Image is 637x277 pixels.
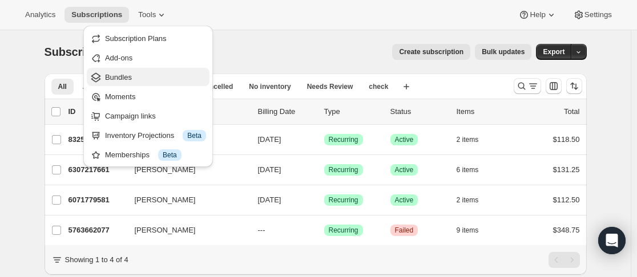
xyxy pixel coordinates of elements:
[87,29,209,47] button: Subscription Plans
[187,131,201,140] span: Beta
[258,135,281,144] span: [DATE]
[536,44,571,60] button: Export
[68,164,126,176] p: 6307217661
[68,132,580,148] div: 8325693693[PERSON_NAME][DATE]SuccessRecurringSuccessActive2 items$118.50
[457,135,479,144] span: 2 items
[457,226,479,235] span: 9 items
[105,73,132,82] span: Bundles
[399,47,463,56] span: Create subscription
[64,7,129,23] button: Subscriptions
[543,47,565,56] span: Export
[457,222,491,238] button: 9 items
[68,106,580,117] div: IDCustomerBilling DateTypeStatusItemsTotal
[530,10,545,19] span: Help
[128,191,242,209] button: [PERSON_NAME]
[105,130,206,141] div: Inventory Projections
[258,226,265,234] span: ---
[546,78,562,94] button: Customize table column order and visibility
[68,194,126,206] p: 6071779581
[258,195,281,204] span: [DATE]
[553,195,580,204] span: $112.50
[395,195,414,205] span: Active
[135,194,196,206] span: [PERSON_NAME]
[258,106,315,117] p: Billing Date
[87,48,209,67] button: Add-ons
[68,106,126,117] p: ID
[249,82,291,91] span: No inventory
[549,252,580,268] nav: Pagination
[395,226,414,235] span: Failed
[87,145,209,164] button: Memberships
[87,87,209,105] button: Moments
[105,34,167,43] span: Subscription Plans
[390,106,447,117] p: Status
[329,195,358,205] span: Recurring
[105,149,206,161] div: Memberships
[68,162,580,178] div: 6307217661[PERSON_NAME][DATE]SuccessRecurringSuccessActive6 items$131.25
[329,135,358,144] span: Recurring
[71,10,122,19] span: Subscriptions
[65,254,128,266] p: Showing 1 to 4 of 4
[138,10,156,19] span: Tools
[566,78,582,94] button: Sort the results
[324,106,381,117] div: Type
[87,126,209,144] button: Inventory Projections
[395,165,414,174] span: Active
[87,107,209,125] button: Campaign links
[566,7,619,23] button: Settings
[598,227,626,254] div: Open Intercom Messenger
[258,165,281,174] span: [DATE]
[457,106,514,117] div: Items
[105,112,156,120] span: Campaign links
[105,92,135,101] span: Moments
[68,134,126,145] p: 8325693693
[457,165,479,174] span: 6 items
[128,221,242,239] button: [PERSON_NAME]
[392,44,470,60] button: Create subscription
[329,226,358,235] span: Recurring
[25,10,55,19] span: Analytics
[131,7,174,23] button: Tools
[105,54,132,62] span: Add-ons
[553,226,580,234] span: $348.75
[307,82,353,91] span: Needs Review
[482,47,525,56] span: Bulk updates
[87,68,209,86] button: Bundles
[564,106,579,117] p: Total
[395,135,414,144] span: Active
[329,165,358,174] span: Recurring
[553,135,580,144] span: $118.50
[58,82,67,91] span: All
[553,165,580,174] span: $131.25
[457,195,479,205] span: 2 items
[369,82,388,91] span: check
[163,150,177,160] span: Beta
[397,79,416,95] button: Create new view
[457,132,491,148] button: 2 items
[511,7,563,23] button: Help
[45,46,119,58] span: Subscriptions
[68,225,126,236] p: 5763662077
[68,192,580,208] div: 6071779581[PERSON_NAME][DATE]SuccessRecurringSuccessActive2 items$112.50
[584,10,612,19] span: Settings
[457,162,491,178] button: 6 items
[18,7,62,23] button: Analytics
[457,192,491,208] button: 2 items
[135,225,196,236] span: [PERSON_NAME]
[68,222,580,238] div: 5763662077[PERSON_NAME]---SuccessRecurringCriticalFailed9 items$348.75
[514,78,541,94] button: Search and filter results
[475,44,531,60] button: Bulk updates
